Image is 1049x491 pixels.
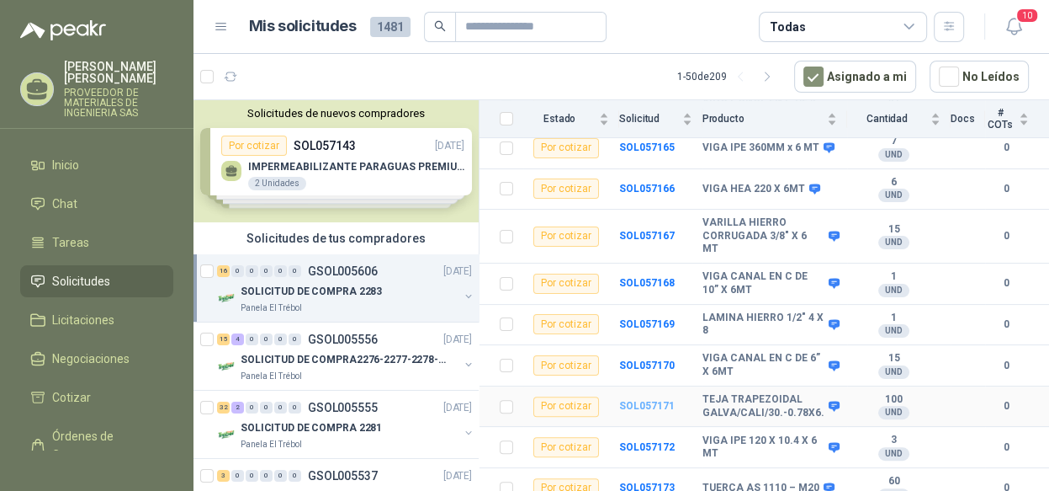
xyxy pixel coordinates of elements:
img: Company Logo [217,288,237,308]
div: 0 [231,265,244,277]
b: VIGA HEA 220 X 6MT [702,183,805,196]
button: Asignado a mi [794,61,916,93]
a: 15 4 0 0 0 0 GSOL005556[DATE] Company LogoSOLICITUD DE COMPRA2276-2277-2278-2284-2285-Panela El T... [217,329,475,383]
p: [DATE] [443,332,472,348]
div: UND [878,148,909,162]
b: VIGA CANAL EN C DE 10” X 6MT [702,270,824,296]
img: Logo peakr [20,20,106,40]
div: UND [878,406,909,419]
span: Negociaciones [52,350,130,368]
p: SOLICITUD DE COMPRA 2281 [241,420,382,436]
div: Solicitudes de nuevos compradoresPor cotizarSOL057143[DATE] IMPERMEABILIZANTE PARAGUAS PREMIUM2 U... [193,100,479,222]
div: UND [878,324,909,338]
span: Licitaciones [52,311,114,329]
div: Por cotizar [533,274,599,294]
b: 1 [847,312,941,325]
div: 16 [217,265,230,277]
div: 1 - 50 de 209 [677,63,781,90]
div: 0 [289,334,301,345]
img: Company Logo [217,356,237,376]
span: 1481 [370,17,411,37]
th: Estado [523,100,619,138]
div: 0 [274,402,287,414]
th: # COTs [985,100,1049,138]
b: 0 [985,398,1029,414]
div: 0 [246,470,258,482]
span: Solicitud [619,113,678,125]
a: SOL057169 [619,318,675,330]
span: Producto [702,113,824,125]
img: Company Logo [217,424,237,445]
div: 32 [217,402,230,414]
div: Por cotizar [533,138,599,158]
a: SOL057166 [619,183,675,195]
b: 0 [985,228,1029,244]
div: Todas [770,18,805,36]
b: 0 [985,140,1029,156]
div: 0 [246,265,258,277]
a: SOL057170 [619,360,675,371]
th: Producto [702,100,847,138]
div: Solicitudes de tus compradores [193,222,479,254]
span: Estado [523,113,596,125]
h1: Mis solicitudes [249,14,357,39]
th: Docs [951,100,985,138]
span: Inicio [52,156,79,174]
a: Tareas [20,227,173,259]
b: 1 [847,270,941,284]
div: Por cotizar [533,179,599,199]
div: 0 [289,402,301,414]
div: Por cotizar [533,355,599,376]
div: 0 [274,334,287,345]
b: 0 [985,440,1029,456]
p: GSOL005556 [308,334,378,345]
p: PROVEEDOR DE MATERIALES DE INGENIERIA SAS [64,88,173,118]
span: Solicitudes [52,272,110,291]
div: UND [878,447,909,461]
a: Negociaciones [20,343,173,375]
button: No Leídos [930,61,1029,93]
a: SOL057165 [619,141,675,153]
b: 0 [985,275,1029,291]
a: Licitaciones [20,304,173,336]
div: UND [878,189,909,202]
a: SOL057167 [619,230,675,242]
a: Órdenes de Compra [20,420,173,471]
div: 0 [246,334,258,345]
p: GSOL005555 [308,402,378,414]
span: Cantidad [847,113,928,125]
div: 4 [231,334,244,345]
a: SOL057168 [619,277,675,289]
div: 0 [231,470,244,482]
b: SOL057172 [619,441,675,453]
p: GSOL005606 [308,265,378,277]
b: 3 [847,434,941,447]
div: 0 [274,470,287,482]
b: VARILLA HIERRO CORRUGADA 3/8" X 6 MT [702,216,824,256]
span: Cotizar [52,388,91,407]
p: SOLICITUD DE COMPRA2276-2277-2278-2284-2285- [241,352,450,368]
a: Cotizar [20,382,173,414]
div: 0 [260,265,273,277]
p: [PERSON_NAME] [PERSON_NAME] [64,61,173,84]
span: Chat [52,195,77,213]
b: VIGA IPE 120 X 10.4 X 6 MT [702,435,824,461]
div: 0 [289,470,301,482]
b: 15 [847,352,941,366]
div: 0 [260,402,273,414]
span: # COTs [985,107,1015,131]
b: 15 [847,223,941,237]
p: [DATE] [443,264,472,280]
a: 32 2 0 0 0 0 GSOL005555[DATE] Company LogoSOLICITUD DE COMPRA 2281Panela El Trébol [217,398,475,451]
p: [DATE] [443,400,472,416]
div: Por cotizar [533,227,599,247]
p: SOLICITUD DE COMPRA 2283 [241,284,382,300]
b: 100 [847,393,941,407]
b: SOL057171 [619,400,675,412]
a: 16 0 0 0 0 0 GSOL005606[DATE] Company LogoSOLICITUD DE COMPRA 2283Panela El Trébol [217,261,475,315]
